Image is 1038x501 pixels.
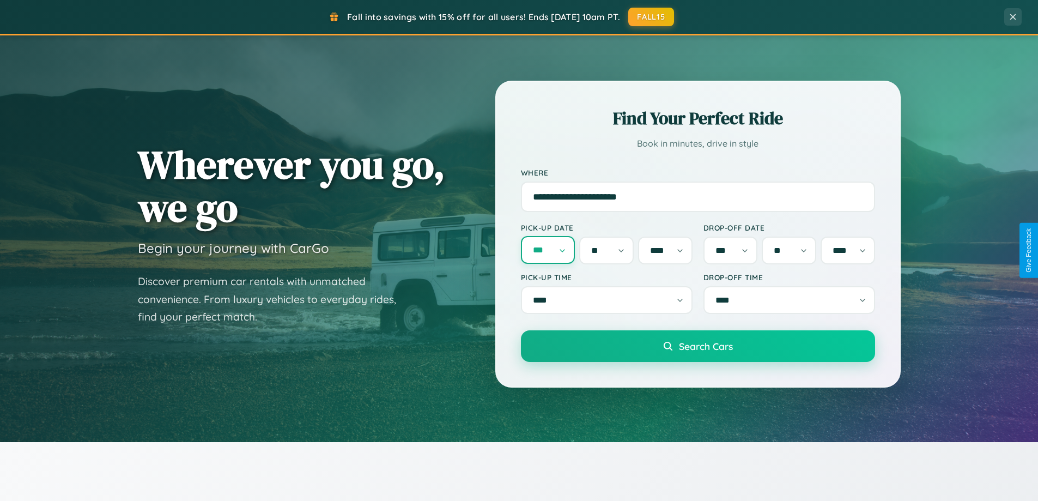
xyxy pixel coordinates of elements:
[521,168,875,177] label: Where
[679,340,733,352] span: Search Cars
[521,273,693,282] label: Pick-up Time
[1025,228,1033,273] div: Give Feedback
[138,240,329,256] h3: Begin your journey with CarGo
[628,8,674,26] button: FALL15
[138,273,410,326] p: Discover premium car rentals with unmatched convenience. From luxury vehicles to everyday rides, ...
[703,273,875,282] label: Drop-off Time
[521,330,875,362] button: Search Cars
[521,136,875,152] p: Book in minutes, drive in style
[521,223,693,232] label: Pick-up Date
[521,106,875,130] h2: Find Your Perfect Ride
[347,11,620,22] span: Fall into savings with 15% off for all users! Ends [DATE] 10am PT.
[703,223,875,232] label: Drop-off Date
[138,143,445,229] h1: Wherever you go, we go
